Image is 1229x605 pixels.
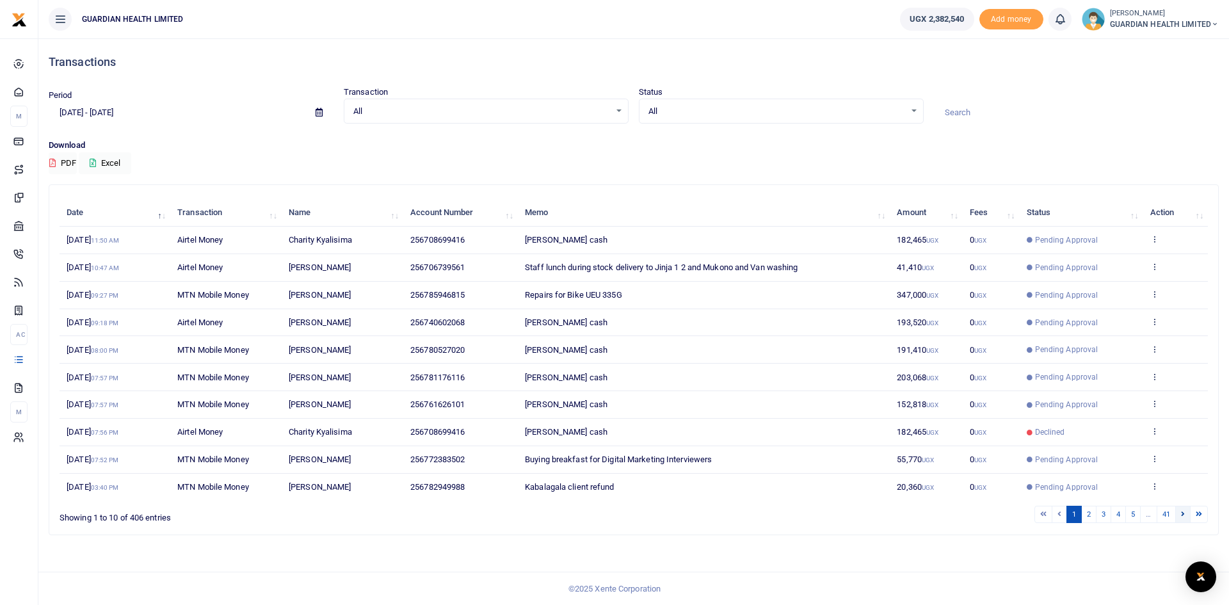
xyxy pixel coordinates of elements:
a: logo-small logo-large logo-large [12,14,27,24]
small: 09:18 PM [91,319,119,327]
small: [PERSON_NAME] [1110,8,1219,19]
small: 11:50 AM [91,237,120,244]
a: 4 [1111,506,1126,523]
span: GUARDIAN HEALTH LIMITED [77,13,188,25]
h4: Transactions [49,55,1219,69]
span: [PERSON_NAME] cash [525,373,607,382]
small: UGX [974,375,986,382]
span: 193,520 [897,318,938,327]
span: 0 [970,427,986,437]
div: Showing 1 to 10 of 406 entries [60,504,533,524]
span: 55,770 [897,455,934,464]
small: UGX [974,429,986,436]
span: MTN Mobile Money [177,373,249,382]
label: Transaction [344,86,388,99]
li: Ac [10,324,28,345]
a: 3 [1096,506,1111,523]
small: 07:56 PM [91,429,119,436]
span: [PERSON_NAME] [289,373,351,382]
a: 5 [1125,506,1141,523]
span: MTN Mobile Money [177,455,249,464]
small: 03:40 PM [91,484,119,491]
label: Status [639,86,663,99]
span: All [648,105,905,118]
th: Date: activate to sort column descending [60,199,170,227]
span: 256781176116 [410,373,465,382]
small: UGX [974,347,986,354]
span: [DATE] [67,290,118,300]
li: Wallet ballance [895,8,979,31]
small: UGX [974,237,986,244]
span: 0 [970,318,986,327]
span: 0 [970,482,986,492]
th: Account Number: activate to sort column ascending [403,199,518,227]
small: 07:57 PM [91,375,119,382]
span: 256772383502 [410,455,465,464]
a: UGX 2,382,540 [900,8,974,31]
th: Amount: activate to sort column ascending [890,199,963,227]
small: UGX [974,456,986,464]
small: UGX [926,347,938,354]
span: Pending Approval [1035,371,1098,383]
a: Add money [979,13,1043,23]
span: 0 [970,345,986,355]
span: [PERSON_NAME] cash [525,235,607,245]
small: UGX [926,429,938,436]
span: 256782949988 [410,482,465,492]
button: Excel [79,152,131,174]
span: 182,465 [897,235,938,245]
span: 0 [970,399,986,409]
small: UGX [974,484,986,491]
span: MTN Mobile Money [177,290,249,300]
span: Buying breakfast for Digital Marketing Interviewers [525,455,712,464]
span: Pending Approval [1035,289,1098,301]
span: [PERSON_NAME] [289,290,351,300]
span: 191,410 [897,345,938,355]
small: UGX [926,237,938,244]
span: UGX 2,382,540 [910,13,964,26]
li: Toup your wallet [979,9,1043,30]
span: [DATE] [67,482,118,492]
th: Status: activate to sort column ascending [1019,199,1143,227]
button: PDF [49,152,77,174]
input: select period [49,102,305,124]
span: Add money [979,9,1043,30]
span: [PERSON_NAME] [289,455,351,464]
span: Staff lunch during stock delivery to Jinja 1 2 and Mukono and Van washing [525,262,798,272]
span: Pending Approval [1035,454,1098,465]
p: Download [49,139,1219,152]
span: Pending Approval [1035,234,1098,246]
span: [DATE] [67,373,118,382]
span: 256740602068 [410,318,465,327]
span: Kabalagala client refund [525,482,614,492]
small: UGX [974,401,986,408]
th: Fees: activate to sort column ascending [963,199,1019,227]
span: [PERSON_NAME] [289,262,351,272]
div: Open Intercom Messenger [1185,561,1216,592]
li: M [10,401,28,423]
th: Transaction: activate to sort column ascending [170,199,282,227]
a: 1 [1066,506,1082,523]
small: UGX [974,292,986,299]
span: Declined [1035,426,1065,438]
span: [PERSON_NAME] [289,482,351,492]
small: UGX [926,292,938,299]
span: [DATE] [67,235,119,245]
span: 0 [970,262,986,272]
span: [PERSON_NAME] cash [525,399,607,409]
a: 2 [1081,506,1096,523]
th: Action: activate to sort column ascending [1143,199,1208,227]
th: Memo: activate to sort column ascending [518,199,890,227]
small: 10:47 AM [91,264,120,271]
span: Airtel Money [177,262,223,272]
span: Repairs for Bike UEU 335G [525,290,622,300]
span: 41,410 [897,262,934,272]
small: UGX [926,375,938,382]
input: Search [934,102,1219,124]
img: profile-user [1082,8,1105,31]
span: Charity Kyalisima [289,427,352,437]
span: [PERSON_NAME] cash [525,345,607,355]
span: Pending Approval [1035,317,1098,328]
span: [DATE] [67,399,118,409]
span: [DATE] [67,455,118,464]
